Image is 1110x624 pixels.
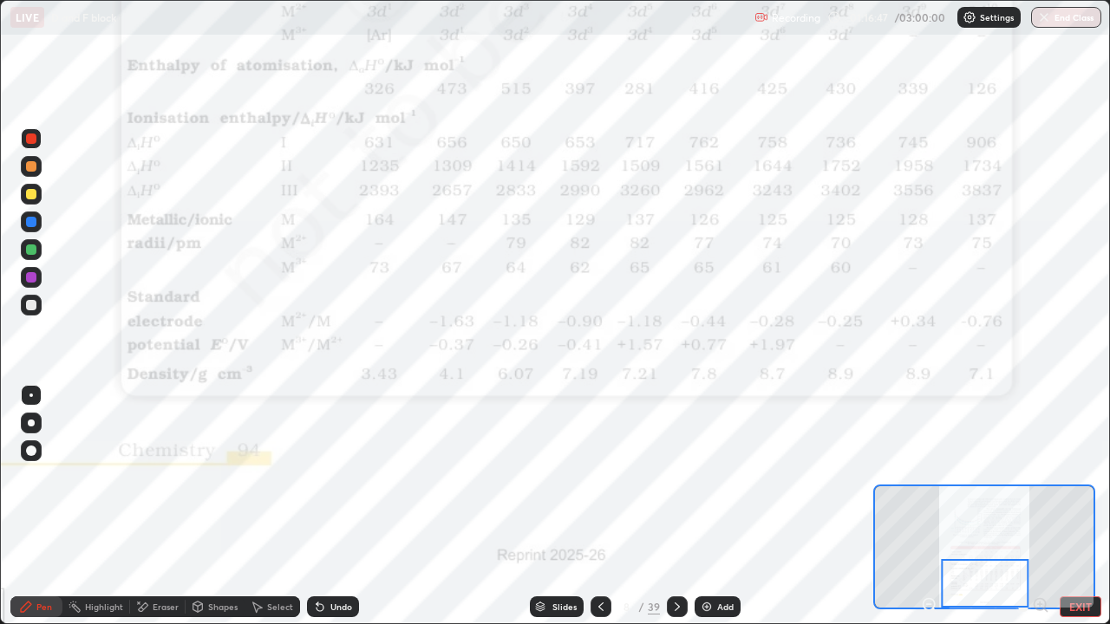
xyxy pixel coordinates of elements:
button: End Class [1031,7,1101,28]
div: Select [267,602,293,611]
p: LIVE [16,10,39,24]
img: add-slide-button [700,600,714,614]
div: Undo [330,602,352,611]
div: Shapes [208,602,238,611]
div: Pen [36,602,52,611]
button: EXIT [1060,596,1101,617]
img: class-settings-icons [963,10,976,24]
div: Add [717,602,734,611]
img: end-class-cross [1037,10,1051,24]
img: recording.375f2c34.svg [754,10,768,24]
div: 8 [618,601,636,612]
p: D and F block [51,10,116,24]
div: Highlight [85,602,123,611]
div: 39 [648,599,660,614]
div: / [639,601,644,612]
p: Settings [980,13,1014,22]
div: Slides [552,602,577,611]
p: Recording [772,11,820,24]
div: Eraser [153,602,179,611]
